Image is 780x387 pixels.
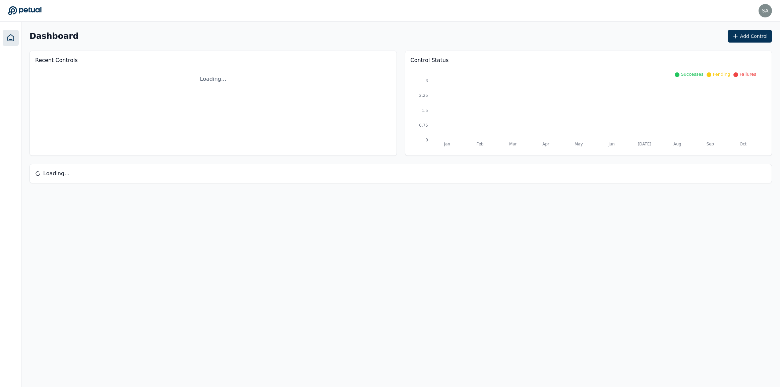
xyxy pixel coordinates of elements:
tspan: 1.5 [421,108,428,113]
tspan: 2.25 [419,93,428,98]
h3: Recent Controls [35,56,391,64]
span: Failures [739,72,756,77]
div: Loading... [30,164,772,183]
tspan: May [575,142,583,146]
span: Successes [681,72,703,77]
tspan: Jan [443,142,450,146]
button: Add Control [728,30,772,43]
tspan: 0.75 [419,123,428,128]
tspan: Jun [608,142,615,146]
tspan: [DATE] [638,142,651,146]
tspan: 3 [425,78,428,83]
tspan: Sep [706,142,714,146]
span: Pending [713,72,730,77]
img: sahil.gupta@toasttab.com [759,4,772,17]
tspan: Oct [740,142,747,146]
a: Go to Dashboard [8,6,42,15]
tspan: Apr [542,142,549,146]
tspan: Mar [509,142,517,146]
tspan: Aug [673,142,681,146]
p: Control Status [411,56,767,64]
tspan: 0 [425,138,428,142]
h2: Dashboard [29,31,78,41]
div: Loading... [35,70,391,88]
a: Dashboard [3,30,19,46]
tspan: Feb [476,142,483,146]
